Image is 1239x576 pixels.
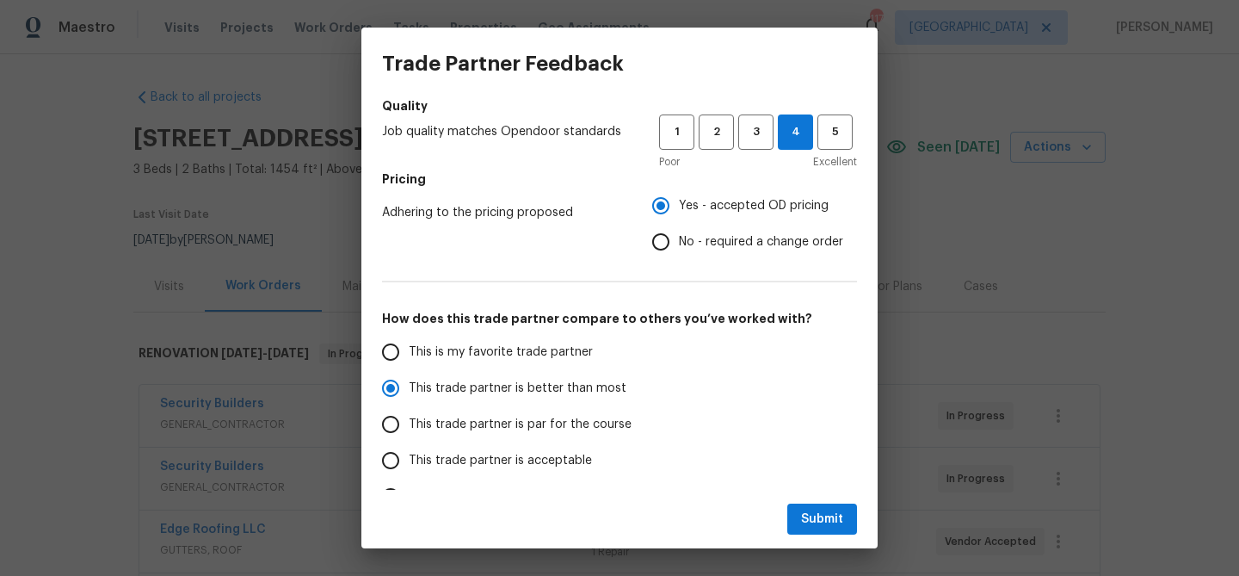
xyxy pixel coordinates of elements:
span: Yes - accepted OD pricing [679,197,829,215]
span: This trade partner is acceptable [409,452,592,470]
h5: How does this trade partner compare to others you’ve worked with? [382,310,857,327]
span: 4 [779,122,812,142]
span: Excellent [813,153,857,170]
button: 4 [778,115,813,150]
h3: Trade Partner Feedback [382,52,624,76]
span: This is my favorite trade partner [409,344,593,362]
h5: Quality [382,97,857,115]
button: 2 [699,115,734,150]
span: Submit [801,509,843,530]
span: Job quality matches Opendoor standards [382,123,632,140]
button: 1 [659,115,694,150]
span: 2 [700,122,732,142]
span: 5 [819,122,851,142]
span: 1 [661,122,693,142]
span: This trade partner is better than most [409,380,626,398]
span: 3 [740,122,772,142]
button: Submit [787,504,857,536]
h5: Pricing [382,170,857,188]
span: No - required a change order [679,233,843,251]
span: We shouldn't work with this trade partner [409,488,644,506]
button: 5 [817,115,853,150]
div: How does this trade partner compare to others you’ve worked with? [382,334,857,515]
span: Poor [659,153,680,170]
span: This trade partner is par for the course [409,416,632,434]
button: 3 [738,115,774,150]
span: Adhering to the pricing proposed [382,204,625,221]
div: Pricing [652,188,857,260]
